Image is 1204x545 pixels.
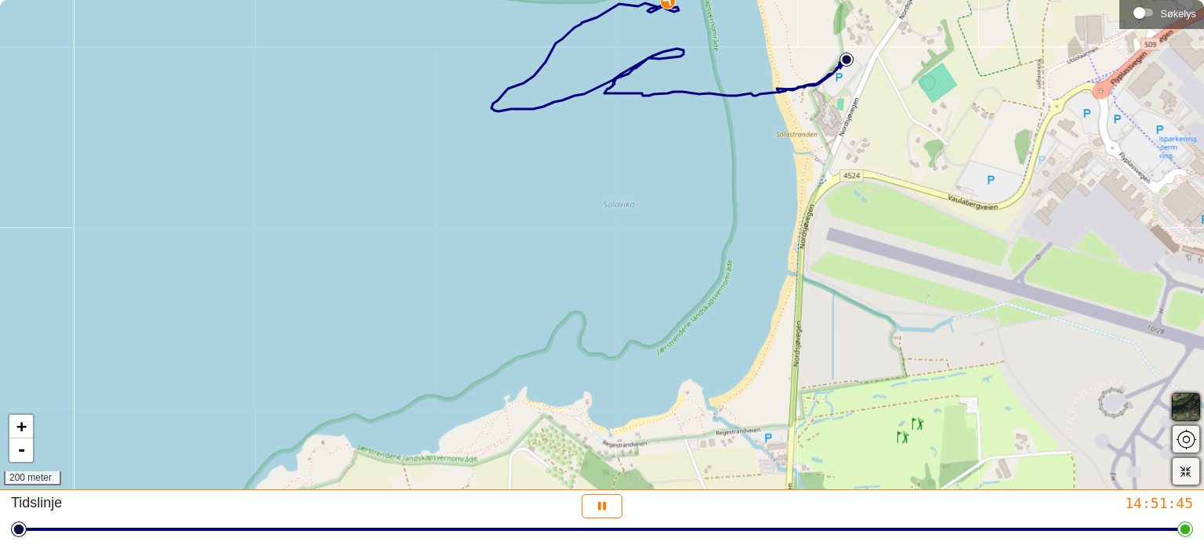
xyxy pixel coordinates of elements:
a: Zoom ut [9,438,33,462]
font: 14:51:45 [1125,495,1193,511]
font: + [16,416,27,436]
a: Zoom inn [9,415,33,438]
font: - [16,440,27,460]
div: Søkelys [1127,1,1196,24]
font: Tidslinje [11,495,62,510]
font: 200 meter [9,472,52,483]
font: Søkelys [1160,8,1196,20]
img: PathStart.svg [840,53,854,67]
